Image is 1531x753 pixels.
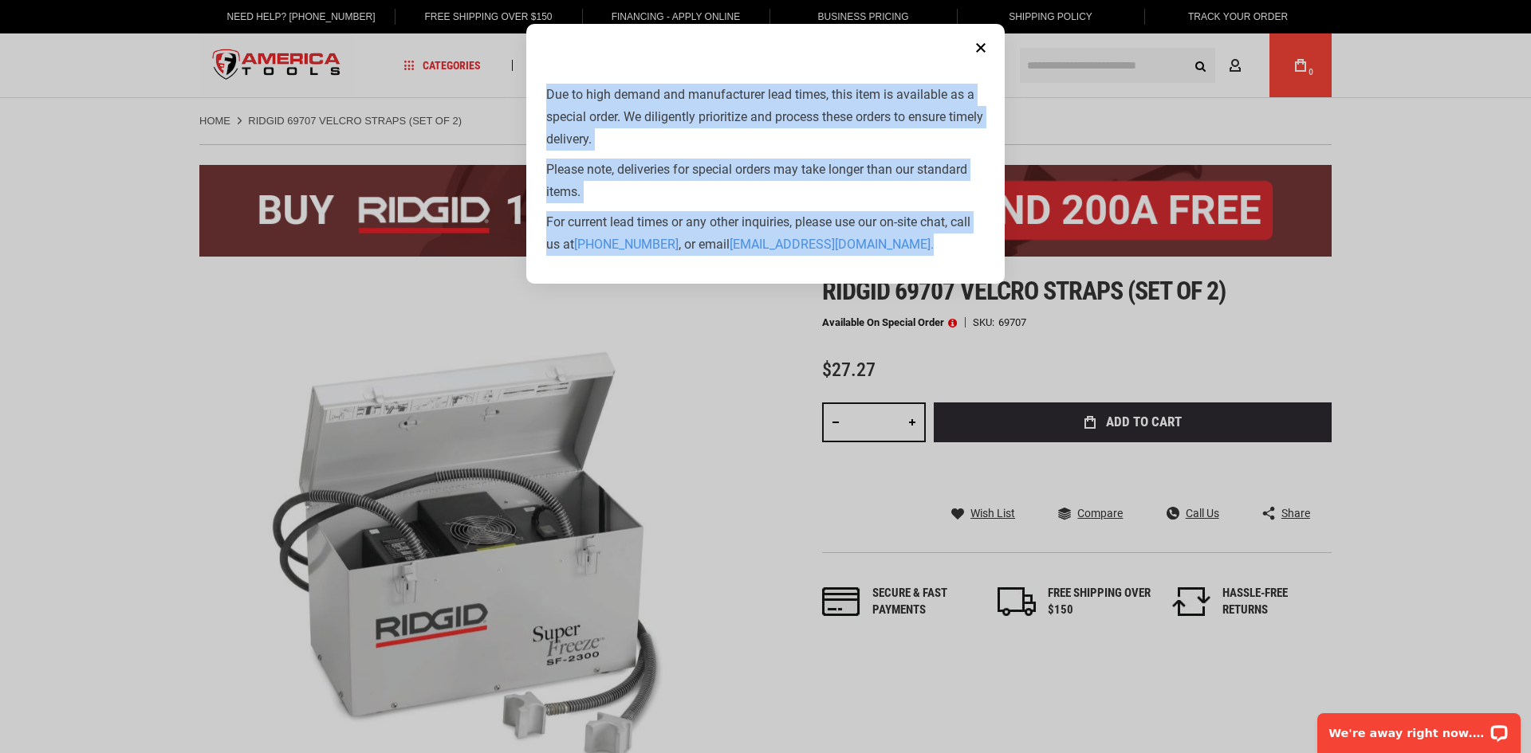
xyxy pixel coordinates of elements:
p: Please note, deliveries for special orders may take longer than our standard items. [546,159,985,203]
iframe: LiveChat chat widget [1307,703,1531,753]
p: For current lead times or any other inquiries, please use our on-site chat, call us at , or email [546,211,985,256]
a: [PHONE_NUMBER] [574,237,679,252]
a: [EMAIL_ADDRESS][DOMAIN_NAME]. [730,237,934,252]
p: Due to high demand and manufacturer lead times, this item is available as a special order. We dil... [546,84,985,151]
